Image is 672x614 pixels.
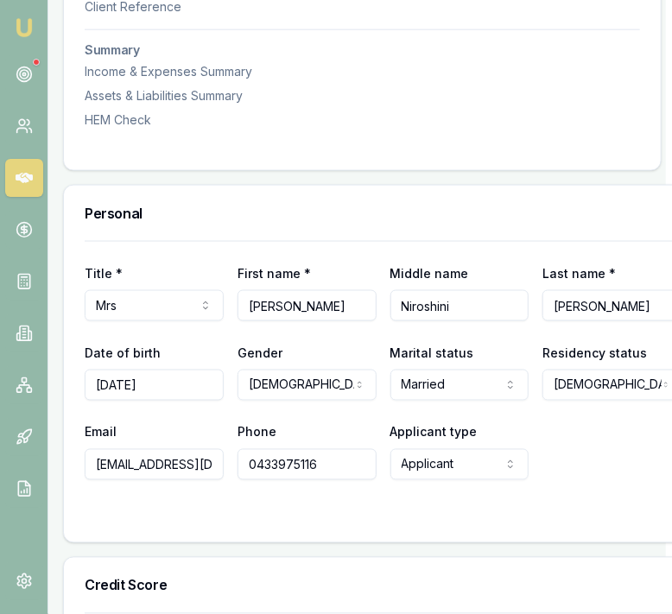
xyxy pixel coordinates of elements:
[85,345,161,360] label: Date of birth
[14,17,35,38] img: emu-icon-u.png
[85,266,123,281] label: Title *
[85,87,640,104] div: Assets & Liabilities Summary
[238,425,276,440] label: Phone
[542,345,647,360] label: Residency status
[238,345,282,360] label: Gender
[390,425,478,440] label: Applicant type
[85,44,640,56] h3: Summary
[390,345,474,360] label: Marital status
[238,266,311,281] label: First name *
[542,266,616,281] label: Last name *
[390,266,469,281] label: Middle name
[85,425,117,440] label: Email
[238,449,377,480] input: 0431 234 567
[85,63,640,80] div: Income & Expenses Summary
[85,111,640,129] div: HEM Check
[85,370,224,401] input: DD/MM/YYYY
